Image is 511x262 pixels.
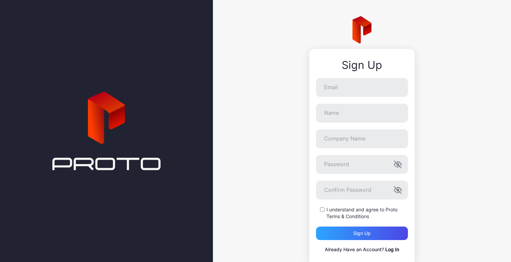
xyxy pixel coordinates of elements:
[316,59,408,71] div: Sign Up
[316,155,408,174] input: Password
[394,186,402,194] button: Confirm Password
[385,246,399,252] a: Log In
[316,78,408,97] input: Email
[353,231,371,236] div: Sign up
[326,207,397,219] a: Proto Terms & Conditions
[326,206,408,220] label: I understand and agree to
[316,104,408,123] input: Name
[316,181,408,200] input: Confirm Password
[316,129,408,148] input: Company Name
[394,160,402,168] button: Password
[316,227,408,240] button: Sign up
[316,245,408,254] p: Already Have an Account?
